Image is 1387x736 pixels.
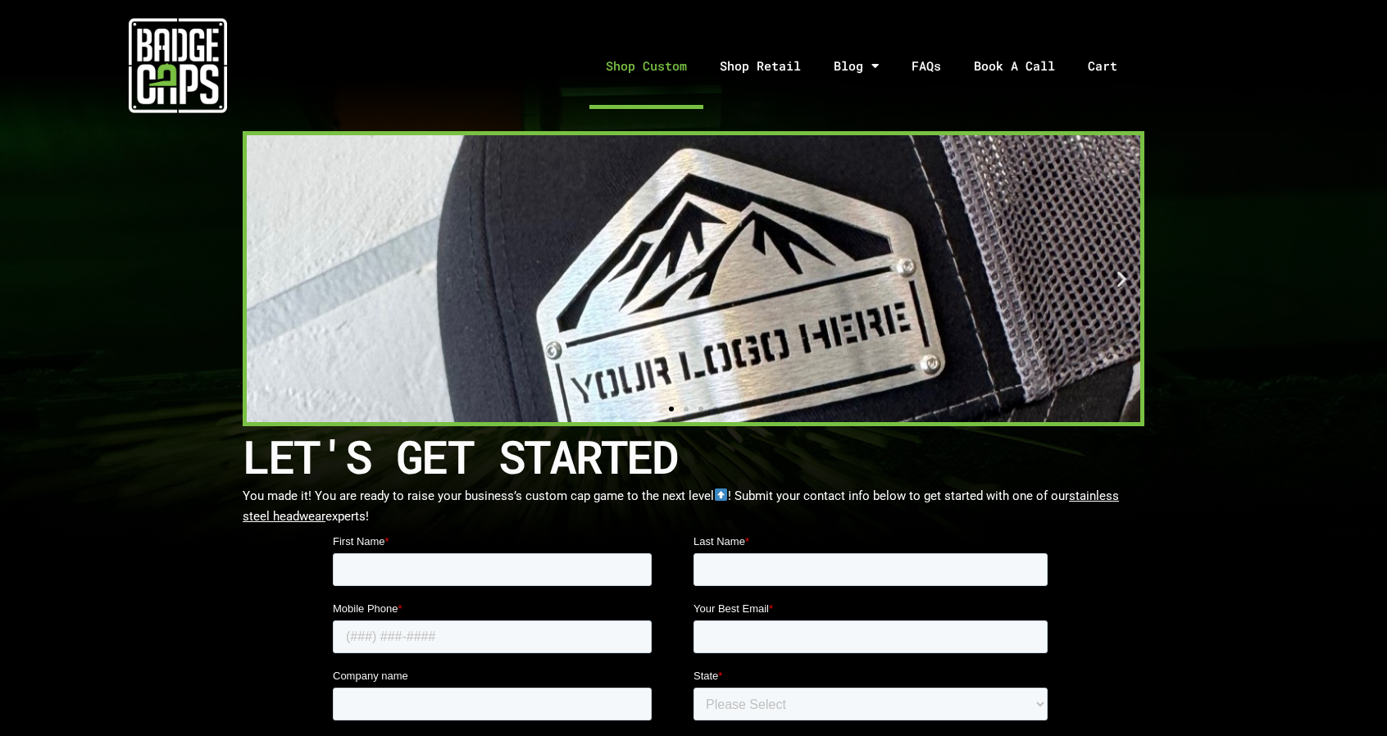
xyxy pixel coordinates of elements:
[357,23,1387,109] nav: Menu
[713,407,718,411] span: Go to slide 4
[957,23,1071,109] a: Book A Call
[243,486,1144,527] p: You made it! You are ready to raise your business’s custom cap game to the next level ! Submit yo...
[895,23,957,109] a: FAQs
[255,269,275,289] div: Previous slide
[715,488,727,501] img: ⬆️
[684,407,689,411] span: Go to slide 2
[817,23,895,109] a: Blog
[703,23,817,109] a: Shop Retail
[243,426,1144,486] h2: LET'S GET STARTED
[1305,657,1387,736] iframe: Chat Widget
[361,2,412,14] span: Last Name
[698,407,703,411] span: Go to slide 3
[669,407,674,411] span: Go to slide 1
[247,135,1141,422] div: 1 / 4
[361,69,436,81] span: Your Best Email
[129,16,227,115] img: badgecaps white logo with green acccent
[1112,269,1132,289] div: Next slide
[247,135,1140,422] div: Slides
[1071,23,1154,109] a: Cart
[589,23,703,109] a: Shop Custom
[243,488,1119,524] span: stainless steel headwear
[361,136,385,148] span: State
